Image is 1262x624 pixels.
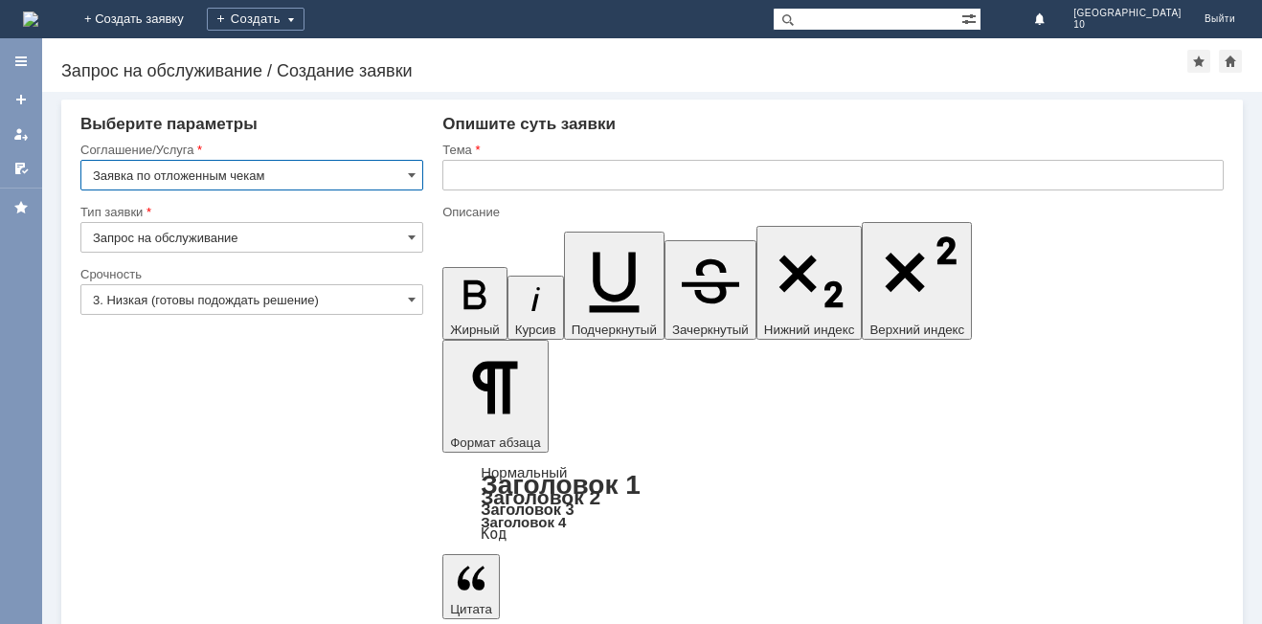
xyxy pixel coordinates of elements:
[1187,50,1210,73] div: Добавить в избранное
[6,153,36,184] a: Мои согласования
[80,144,419,156] div: Соглашение/Услуга
[6,119,36,149] a: Мои заявки
[961,9,980,27] span: Расширенный поиск
[80,206,419,218] div: Тип заявки
[564,232,665,340] button: Подчеркнутый
[6,84,36,115] a: Создать заявку
[442,554,500,619] button: Цитата
[481,486,600,508] a: Заголовок 2
[61,61,1187,80] div: Запрос на обслуживание / Создание заявки
[1219,50,1242,73] div: Сделать домашней страницей
[481,514,566,530] a: Заголовок 4
[481,501,574,518] a: Заголовок 3
[450,323,500,337] span: Жирный
[481,470,641,500] a: Заголовок 1
[572,323,657,337] span: Подчеркнутый
[23,11,38,27] a: Перейти на домашнюю страницу
[869,323,964,337] span: Верхний индекс
[1073,19,1182,31] span: 10
[442,206,1220,218] div: Описание
[442,466,1224,541] div: Формат абзаца
[442,340,548,453] button: Формат абзаца
[450,602,492,616] span: Цитата
[862,222,972,340] button: Верхний индекс
[80,115,258,133] span: Выберите параметры
[507,276,564,340] button: Курсив
[442,144,1220,156] div: Тема
[665,240,756,340] button: Зачеркнутый
[450,435,540,450] span: Формат абзаца
[442,115,616,133] span: Опишите суть заявки
[756,226,863,340] button: Нижний индекс
[80,268,419,280] div: Срочность
[207,8,304,31] div: Создать
[672,323,749,337] span: Зачеркнутый
[515,323,556,337] span: Курсив
[764,323,855,337] span: Нижний индекс
[481,525,507,543] a: Код
[481,464,567,480] a: Нормальный
[23,11,38,27] img: logo
[1073,8,1182,19] span: [GEOGRAPHIC_DATA]
[442,267,507,340] button: Жирный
